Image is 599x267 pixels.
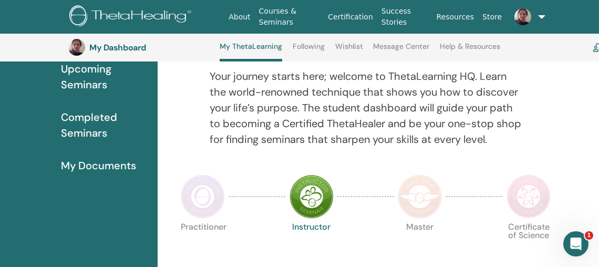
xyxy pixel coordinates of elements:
img: default.jpg [68,39,85,56]
p: Certificate of Science [507,223,551,267]
a: My ThetaLearning [220,42,282,61]
a: Certification [324,7,377,27]
a: Courses & Seminars [255,2,324,32]
span: My Documents [61,158,136,173]
h3: My Dashboard [89,43,194,53]
img: Master [398,174,442,219]
p: Your journey starts here; welcome to ThetaLearning HQ. Learn the world-renowned technique that sh... [210,68,522,147]
a: Following [293,42,325,59]
a: Help & Resources [440,42,500,59]
p: Instructor [290,223,334,267]
img: Instructor [290,174,334,219]
a: Store [478,7,506,27]
a: Message Center [373,42,429,59]
span: Completed Seminars [61,109,149,141]
img: logo.png [69,5,195,29]
a: Resources [432,7,479,27]
iframe: Intercom live chat [563,231,588,256]
a: Success Stories [377,2,432,32]
a: Wishlist [335,42,363,59]
a: About [224,7,254,27]
span: Upcoming Seminars [61,61,149,93]
img: Practitioner [181,174,225,219]
img: Certificate of Science [507,174,551,219]
p: Practitioner [181,223,225,267]
img: default.jpg [514,8,531,25]
p: Master [398,223,442,267]
span: 1 [585,231,593,240]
